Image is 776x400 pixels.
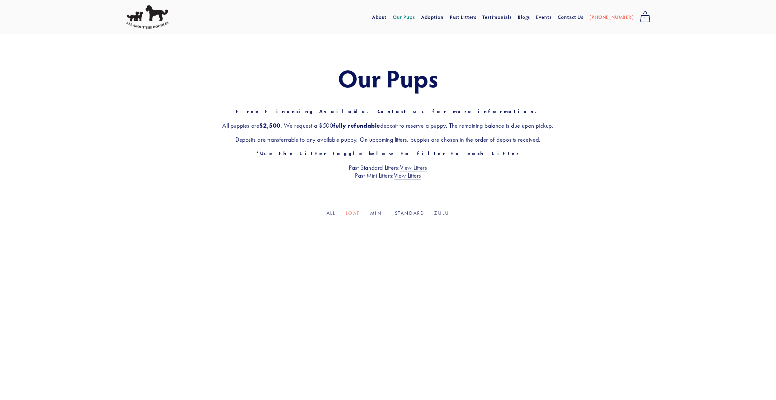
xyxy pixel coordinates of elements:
a: Contact Us [558,12,584,23]
a: 0 items in cart [637,9,653,25]
a: View Litters [400,164,427,172]
a: Testimonials [482,12,512,23]
a: Standard [395,210,425,216]
a: View Litters [394,172,421,180]
strong: fully refundable [333,122,381,129]
h3: Deposits are transferrable to any available puppy. On upcoming litters, puppies are chosen in the... [126,136,650,143]
a: Blogs [518,12,530,23]
strong: Free Financing Available. Contact us for more information. [236,108,540,114]
a: Adoption [421,12,444,23]
h3: All puppies are . We request a $500 deposit to reserve a puppy. The remaining balance is due upon... [126,122,650,129]
a: About [372,12,387,23]
a: [PHONE_NUMBER] [589,12,634,23]
span: 0 [640,15,650,23]
h3: Past Standard Litters: Past Mini Litters: [126,164,650,179]
h1: Our Pups [126,65,650,91]
strong: $2,500 [259,122,281,129]
a: Zulu [434,210,449,216]
a: Events [536,12,552,23]
a: Our Pups [393,12,415,23]
a: All [327,210,336,216]
a: Loaf [346,210,360,216]
strong: *Use the Litter toggle below to filter to each Litter [256,150,520,156]
img: All About The Doodles [126,5,169,29]
a: Past Litters [450,14,476,20]
a: Mini [370,210,385,216]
